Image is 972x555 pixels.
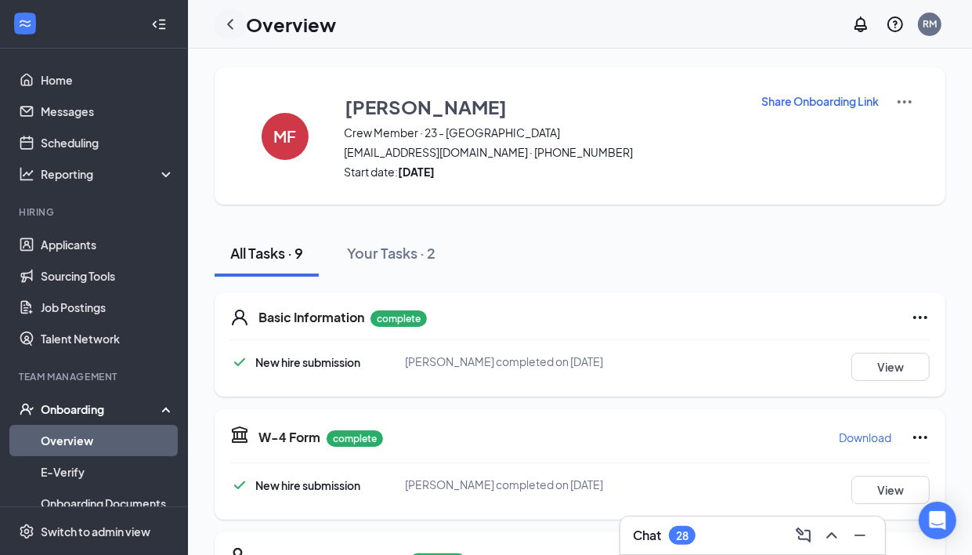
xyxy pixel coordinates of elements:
button: MF [246,92,324,180]
strong: [DATE] [398,165,435,179]
div: Reporting [41,166,175,182]
a: Sourcing Tools [41,260,175,292]
a: Home [41,64,175,96]
svg: TaxGovernmentIcon [230,425,249,444]
svg: Settings [19,524,34,539]
div: Switch to admin view [41,524,150,539]
a: Applicants [41,229,175,260]
div: Onboarding [41,401,161,417]
h5: W-4 Form [258,429,320,446]
span: [PERSON_NAME] completed on [DATE] [405,477,603,492]
a: E-Verify [41,456,175,488]
h4: MF [274,131,297,142]
svg: ChevronUp [822,526,841,545]
h3: [PERSON_NAME] [345,93,507,120]
svg: User [230,308,249,327]
svg: QuestionInfo [886,15,905,34]
span: New hire submission [255,478,360,492]
button: View [851,476,930,504]
div: Open Intercom Messenger [919,502,956,539]
svg: Collapse [151,16,167,32]
div: Team Management [19,370,172,383]
a: Messages [41,96,175,127]
button: Share Onboarding Link [761,92,880,110]
button: ComposeMessage [791,523,816,548]
svg: ComposeMessage [794,526,813,545]
svg: WorkstreamLogo [17,16,33,31]
div: Your Tasks · 2 [347,243,435,263]
p: Download [839,430,891,445]
span: New hire submission [255,355,360,369]
button: Download [838,425,892,450]
a: Overview [41,425,175,456]
button: [PERSON_NAME] [344,92,741,121]
svg: Ellipses [911,308,930,327]
div: RM [923,17,937,31]
div: Hiring [19,205,172,219]
p: complete [370,310,427,327]
div: 28 [676,529,688,542]
p: complete [327,430,383,447]
img: More Actions [895,92,914,111]
svg: Notifications [851,15,870,34]
svg: ChevronLeft [221,15,240,34]
div: All Tasks · 9 [230,243,303,263]
span: Crew Member · 23 - [GEOGRAPHIC_DATA] [344,125,741,140]
h3: Chat [633,527,661,544]
svg: Checkmark [230,476,249,495]
button: ChevronUp [819,523,844,548]
svg: Checkmark [230,353,249,372]
svg: Ellipses [911,428,930,447]
button: Minimize [847,523,873,548]
h5: Basic Information [258,309,364,326]
p: Share Onboarding Link [761,93,879,109]
a: Job Postings [41,292,175,323]
span: [EMAIL_ADDRESS][DOMAIN_NAME] · [PHONE_NUMBER] [344,144,741,160]
a: Talent Network [41,323,175,354]
svg: UserCheck [19,401,34,417]
svg: Analysis [19,166,34,182]
a: Onboarding Documents [41,488,175,519]
span: [PERSON_NAME] completed on [DATE] [405,354,603,368]
h1: Overview [246,11,336,38]
svg: Minimize [851,526,869,545]
a: Scheduling [41,127,175,158]
button: View [851,353,930,381]
span: Start date: [344,164,741,180]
